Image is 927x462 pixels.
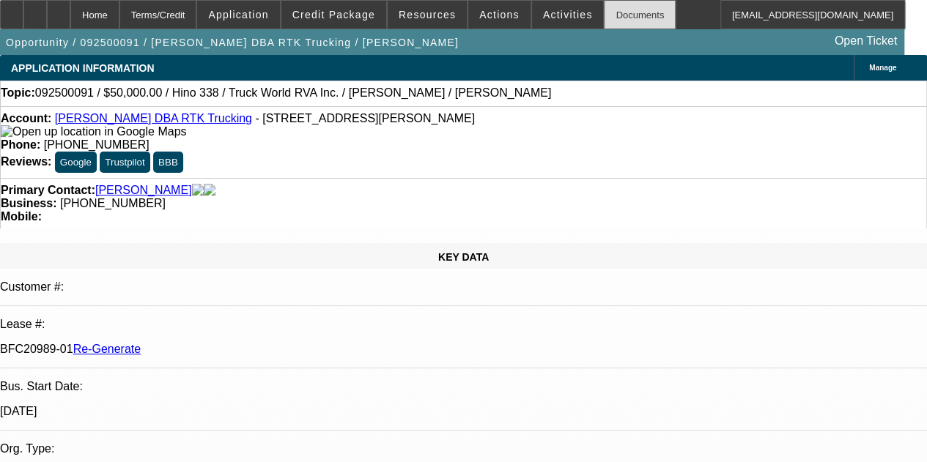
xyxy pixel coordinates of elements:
strong: Phone: [1,138,40,151]
span: Credit Package [292,9,375,21]
strong: Topic: [1,86,35,100]
a: Re-Generate [73,343,141,355]
button: Resources [388,1,467,29]
span: Activities [543,9,593,21]
strong: Mobile: [1,210,42,223]
strong: Primary Contact: [1,184,95,197]
button: Google [55,152,97,173]
span: Application [208,9,268,21]
span: Opportunity / 092500091 / [PERSON_NAME] DBA RTK Trucking / [PERSON_NAME] [6,37,459,48]
a: [PERSON_NAME] DBA RTK Trucking [55,112,252,124]
button: Activities [532,1,604,29]
a: [PERSON_NAME] [95,184,192,197]
img: Open up location in Google Maps [1,125,186,138]
button: BBB [153,152,183,173]
a: Open Ticket [829,29,903,53]
span: Actions [479,9,520,21]
strong: Reviews: [1,155,51,168]
span: [PHONE_NUMBER] [44,138,149,151]
strong: Business: [1,197,56,209]
a: View Google Maps [1,125,186,138]
span: Manage [869,64,896,72]
span: - [STREET_ADDRESS][PERSON_NAME] [255,112,475,124]
button: Credit Package [281,1,386,29]
button: Application [197,1,279,29]
button: Trustpilot [100,152,149,173]
span: 092500091 / $50,000.00 / Hino 338 / Truck World RVA Inc. / [PERSON_NAME] / [PERSON_NAME] [35,86,551,100]
img: linkedin-icon.png [204,184,215,197]
span: Resources [399,9,456,21]
span: APPLICATION INFORMATION [11,62,154,74]
span: KEY DATA [438,251,489,263]
strong: Account: [1,112,51,124]
span: [PHONE_NUMBER] [60,197,166,209]
img: facebook-icon.png [192,184,204,197]
button: Actions [468,1,531,29]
